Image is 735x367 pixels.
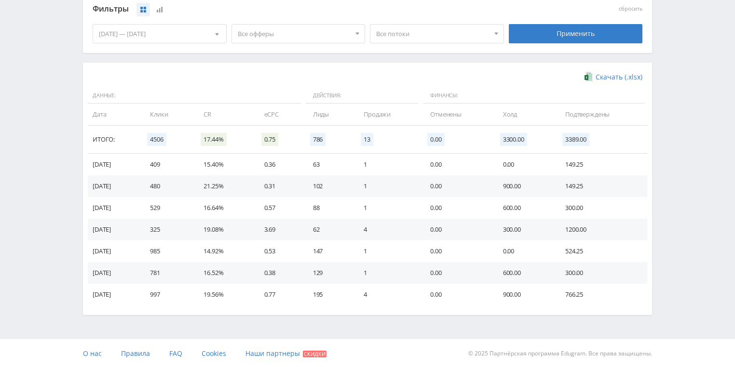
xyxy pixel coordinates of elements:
span: 0.00 [427,133,444,146]
td: Клики [140,104,194,125]
td: 15.40% [194,154,254,175]
td: CR [194,104,254,125]
td: 0.00 [421,219,493,240]
td: 88 [303,197,354,219]
td: 149.25 [556,154,647,175]
span: 3389.00 [562,133,589,146]
td: 409 [140,154,194,175]
span: Все потоки [376,25,489,43]
span: 0.75 [261,133,278,146]
td: 3.69 [255,219,303,240]
div: [DATE] — [DATE] [93,25,226,43]
td: 0.00 [421,240,493,262]
td: 19.56% [194,284,254,305]
td: 0.00 [421,154,493,175]
td: 529 [140,197,194,219]
td: 781 [140,262,194,284]
span: 4506 [147,133,166,146]
td: 147 [303,240,354,262]
td: 0.77 [255,284,303,305]
td: 325 [140,219,194,240]
td: 600.00 [493,197,556,219]
td: 1 [354,154,421,175]
td: 0.57 [255,197,303,219]
td: 14.92% [194,240,254,262]
td: 62 [303,219,354,240]
span: FAQ [169,349,182,358]
td: 0.00 [421,262,493,284]
span: Наши партнеры [245,349,300,358]
td: 0.00 [421,175,493,197]
td: 300.00 [556,197,647,219]
td: [DATE] [88,175,140,197]
td: 149.25 [556,175,647,197]
td: 195 [303,284,354,305]
td: eCPC [255,104,303,125]
td: 300.00 [493,219,556,240]
td: Дата [88,104,140,125]
td: 129 [303,262,354,284]
td: 300.00 [556,262,647,284]
img: xlsx [585,72,593,81]
td: Отменены [421,104,493,125]
td: Холд [493,104,556,125]
a: Скачать (.xlsx) [585,72,642,82]
td: 900.00 [493,284,556,305]
span: Все офферы [238,25,351,43]
td: 1 [354,175,421,197]
td: 985 [140,240,194,262]
td: 1200.00 [556,219,647,240]
span: Данные: [88,88,301,104]
td: [DATE] [88,284,140,305]
td: 19.08% [194,219,254,240]
span: О нас [83,349,102,358]
td: 4 [354,219,421,240]
td: 0.36 [255,154,303,175]
span: Скачать (.xlsx) [596,73,642,81]
td: 4 [354,284,421,305]
td: 524.25 [556,240,647,262]
td: 21.25% [194,175,254,197]
td: [DATE] [88,197,140,219]
button: сбросить [619,6,642,12]
td: 63 [303,154,354,175]
td: 0.00 [421,284,493,305]
div: Фильтры [93,2,504,16]
td: 1 [354,262,421,284]
td: 766.25 [556,284,647,305]
span: Cookies [202,349,226,358]
td: 0.53 [255,240,303,262]
td: 600.00 [493,262,556,284]
td: 0.38 [255,262,303,284]
td: 1 [354,240,421,262]
td: 480 [140,175,194,197]
td: [DATE] [88,262,140,284]
span: Скидки [303,351,327,357]
span: 3300.00 [500,133,527,146]
td: [DATE] [88,154,140,175]
span: Финансы: [423,88,645,104]
td: 900.00 [493,175,556,197]
span: 786 [310,133,326,146]
td: [DATE] [88,219,140,240]
td: 102 [303,175,354,197]
td: 0.00 [493,240,556,262]
td: Продажи [354,104,421,125]
span: Правила [121,349,150,358]
span: 13 [361,133,373,146]
td: 0.00 [421,197,493,219]
span: 17.44% [201,133,226,146]
td: 16.64% [194,197,254,219]
td: 16.52% [194,262,254,284]
td: Итого: [88,126,140,154]
td: 0.00 [493,154,556,175]
td: Подтверждены [556,104,647,125]
td: Лиды [303,104,354,125]
span: Действия: [306,88,418,104]
td: 997 [140,284,194,305]
td: 1 [354,197,421,219]
td: [DATE] [88,240,140,262]
div: Применить [509,24,643,43]
td: 0.31 [255,175,303,197]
